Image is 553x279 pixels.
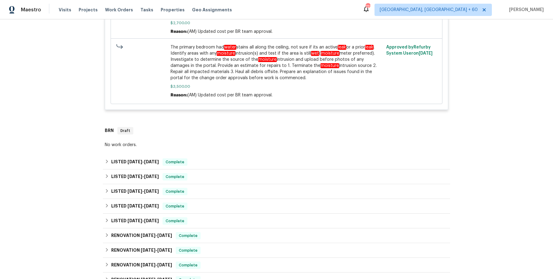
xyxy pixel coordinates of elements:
[111,188,159,195] h6: LISTED
[111,232,172,239] h6: RENOVATION
[111,217,159,225] h6: LISTED
[171,93,187,97] span: Reason:
[103,228,450,243] div: RENOVATION [DATE]-[DATE]Complete
[103,184,450,199] div: LISTED [DATE]-[DATE]Complete
[127,160,142,164] span: [DATE]
[144,160,159,164] span: [DATE]
[171,83,383,90] span: $3,500.00
[59,7,71,13] span: Visits
[163,203,187,209] span: Complete
[224,45,236,50] em: water
[144,204,159,208] span: [DATE]
[217,51,235,56] em: moisture
[140,8,153,12] span: Tasks
[127,189,142,193] span: [DATE]
[171,44,383,81] span: The primary bedroom had stains all along the ceiling, not sure if its an active or a prior . Iden...
[338,45,346,50] em: leak
[386,45,433,56] span: Approved by Refurby System User on
[320,63,339,68] em: moisture
[127,204,142,208] span: [DATE]
[103,258,450,273] div: RENOVATION [DATE]-[DATE]Complete
[187,29,273,34] span: (AM) Updated cost per BR team approval.
[103,155,450,169] div: LISTED [DATE]-[DATE]Complete
[187,93,273,97] span: (AM) Updated cost per BR team approval.
[365,45,374,50] em: leak
[321,51,339,56] em: moisture
[111,247,172,254] h6: RENOVATION
[141,248,155,252] span: [DATE]
[163,218,187,224] span: Complete
[157,233,172,238] span: [DATE]
[144,174,159,179] span: [DATE]
[141,233,172,238] span: -
[103,243,450,258] div: RENOVATION [DATE]-[DATE]Complete
[127,204,159,208] span: -
[111,203,159,210] h6: LISTED
[103,199,450,214] div: LISTED [DATE]-[DATE]Complete
[507,7,544,13] span: [PERSON_NAME]
[311,51,319,56] em: wet
[141,248,172,252] span: -
[163,159,187,165] span: Complete
[105,7,133,13] span: Work Orders
[103,214,450,228] div: LISTED [DATE]-[DATE]Complete
[258,57,277,62] em: moisture
[111,158,159,166] h6: LISTED
[79,7,98,13] span: Projects
[176,247,200,254] span: Complete
[171,20,383,26] span: $2,700.00
[419,51,433,56] span: [DATE]
[163,188,187,195] span: Complete
[118,128,133,134] span: Draft
[176,233,200,239] span: Complete
[141,233,155,238] span: [DATE]
[176,262,200,268] span: Complete
[192,7,232,13] span: Geo Assignments
[127,219,142,223] span: [DATE]
[127,160,159,164] span: -
[366,4,370,10] div: 722
[105,142,448,148] div: No work orders.
[111,173,159,180] h6: LISTED
[144,219,159,223] span: [DATE]
[144,189,159,193] span: [DATE]
[103,121,450,141] div: BRN Draft
[163,174,187,180] span: Complete
[161,7,185,13] span: Properties
[141,263,172,267] span: -
[141,263,155,267] span: [DATE]
[157,248,172,252] span: [DATE]
[380,7,478,13] span: [GEOGRAPHIC_DATA], [GEOGRAPHIC_DATA] + 60
[127,174,142,179] span: [DATE]
[171,29,187,34] span: Reason:
[103,169,450,184] div: LISTED [DATE]-[DATE]Complete
[127,219,159,223] span: -
[127,174,159,179] span: -
[105,127,114,134] h6: BRN
[111,262,172,269] h6: RENOVATION
[21,7,41,13] span: Maestro
[157,263,172,267] span: [DATE]
[127,189,159,193] span: -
